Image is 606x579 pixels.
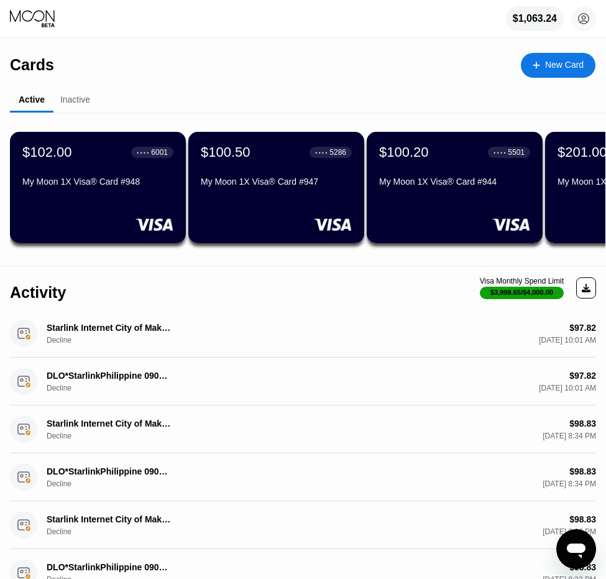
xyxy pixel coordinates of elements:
[569,323,596,333] div: $97.82
[188,132,364,243] div: $100.50● ● ● ●5286My Moon 1X Visa® Card #947
[539,336,596,345] div: [DATE] 10:01 AM
[543,432,596,440] div: [DATE] 8:34 PM
[10,501,596,549] div: Starlink Internet City of MakatPHDecline$98.83[DATE] 8:32 PM
[545,60,584,70] div: New Card
[47,432,109,440] div: Decline
[10,453,596,501] div: DLO*StarlinkPhilippine 090000000 PHDecline$98.83[DATE] 8:34 PM
[556,529,596,569] iframe: Button to launch messaging window, conversation in progress
[60,95,90,104] div: Inactive
[10,358,596,405] div: DLO*StarlinkPhilippine 090000000 PHDecline$97.82[DATE] 10:01 AM
[379,144,429,160] div: $100.20
[506,6,564,31] div: $1,063.24
[10,56,54,74] div: Cards
[47,371,171,381] div: DLO*StarlinkPhilippine 090000000 PH
[480,277,564,299] div: Visa Monthly Spend Limit$3,998.65/$4,000.00
[508,148,525,157] div: 5501
[10,284,66,302] div: Activity
[201,177,352,187] div: My Moon 1X Visa® Card #947
[543,527,596,536] div: [DATE] 8:32 PM
[137,151,149,154] div: ● ● ● ●
[47,419,171,428] div: Starlink Internet City of MakatPH
[201,144,250,160] div: $100.50
[315,151,328,154] div: ● ● ● ●
[569,466,596,476] div: $98.83
[19,95,45,104] div: Active
[494,151,506,154] div: ● ● ● ●
[22,144,72,160] div: $102.00
[151,148,168,157] div: 6001
[569,419,596,428] div: $98.83
[10,405,596,453] div: Starlink Internet City of MakatPHDecline$98.83[DATE] 8:34 PM
[367,132,543,243] div: $100.20● ● ● ●5501My Moon 1X Visa® Card #944
[490,289,553,296] div: $3,998.65 / $4,000.00
[47,527,109,536] div: Decline
[480,277,564,285] div: Visa Monthly Spend Limit
[543,479,596,488] div: [DATE] 8:34 PM
[379,177,530,187] div: My Moon 1X Visa® Card #944
[47,514,171,524] div: Starlink Internet City of MakatPH
[329,148,346,157] div: 5286
[22,177,173,187] div: My Moon 1X Visa® Card #948
[569,371,596,381] div: $97.82
[47,479,109,488] div: Decline
[521,53,595,78] div: New Card
[47,336,109,345] div: Decline
[47,384,109,392] div: Decline
[10,310,596,358] div: Starlink Internet City of MakatPHDecline$97.82[DATE] 10:01 AM
[513,13,557,24] div: $1,063.24
[539,384,596,392] div: [DATE] 10:01 AM
[47,562,171,572] div: DLO*StarlinkPhilippine 090000000 PH
[47,466,171,476] div: DLO*StarlinkPhilippine 090000000 PH
[569,514,596,524] div: $98.83
[47,323,171,333] div: Starlink Internet City of MakatPH
[10,132,186,243] div: $102.00● ● ● ●6001My Moon 1X Visa® Card #948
